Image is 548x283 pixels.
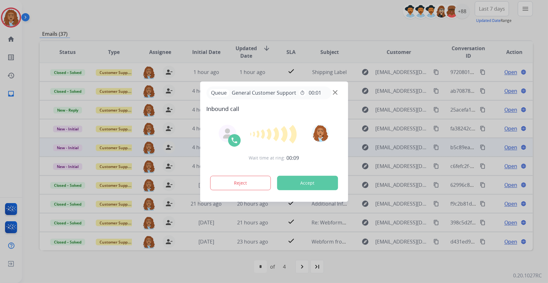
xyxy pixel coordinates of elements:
button: Accept [277,176,338,190]
p: 0.20.1027RC [513,272,542,279]
span: General Customer Support [229,89,299,97]
img: agent-avatar [222,128,232,139]
span: Wait time at ring: [249,155,285,161]
p: Queue [209,89,229,97]
mat-icon: timer [300,90,305,95]
span: Inbound call [206,104,342,113]
img: avatar [312,124,329,142]
img: call-icon [231,137,238,144]
button: Reject [210,176,271,190]
span: 00:09 [287,154,299,162]
img: close-button [333,90,338,95]
span: 00:01 [309,89,321,97]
